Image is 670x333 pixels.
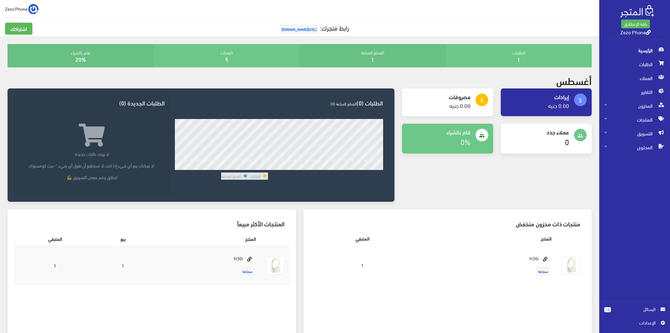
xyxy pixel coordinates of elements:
[599,43,670,57] a: الرئيسية
[616,306,656,313] span: الرسائل
[609,319,655,326] span: اﻹعدادات
[19,150,165,157] p: لا يوجد طلبات جديدة
[306,166,310,170] div: 20
[330,100,357,107] span: القطع المباعة (0)
[344,166,349,170] div: 26
[75,54,86,64] a: 20%
[599,113,670,127] a: المنتجات
[599,99,670,113] a: المخزون
[278,22,349,33] a: رابط متجرك:[URL][DOMAIN_NAME]
[319,166,323,170] div: 22
[310,232,415,245] th: المتبقي
[293,166,297,170] div: 18
[14,232,97,246] th: المتبقي
[370,166,375,170] div: 30
[19,100,165,106] h3: الطلبات الجديدة (0)
[19,174,165,180] p: انطلق وقم ببعض التسويق 💪
[556,75,592,86] h2: أغسطس
[415,232,557,245] th: المنتج
[249,172,261,180] td: الطلبات
[225,54,228,64] a: 5
[371,54,374,64] a: 1
[621,20,650,28] a: باقة الإنطلاق
[604,306,665,319] a: 13 الرسائل
[599,140,670,154] a: المحتوى
[357,166,362,170] div: 28
[204,166,206,170] div: 4
[254,166,259,170] div: 12
[280,24,318,34] span: [URL][DOMAIN_NAME]
[604,99,665,113] span: المخزون
[449,100,471,110] a: 0.00 جنيه
[407,129,470,135] h4: قام بالشراء
[517,54,520,64] a: 1
[5,4,38,14] a: ... Zezo Phone
[561,256,580,275] img: h30i.jpg
[241,166,246,170] div: 10
[14,246,97,285] td: 1
[599,57,670,71] a: الطلبات
[479,133,485,138] i: people
[604,127,665,140] span: التسويق
[300,44,446,67] div: القطع المباعة
[461,135,471,148] a: 0%
[221,172,242,180] td: القطع المباعة
[191,166,193,170] div: 2
[536,266,550,276] span: سماعه
[5,23,32,35] a: اشتراكك
[5,5,27,13] span: Zezo Phone
[604,57,665,71] span: الطلبات
[266,256,285,275] img: h30i.jpg
[604,319,665,329] a: اﻹعدادات
[604,85,665,99] span: التقارير
[604,43,665,57] span: الرئيسية
[267,166,271,170] div: 14
[620,27,651,37] a: Zezo Phone
[604,307,611,312] span: 13
[19,162,165,169] p: "لا يمكنك بيع أي شيء إذا كنت لا تستطيع أن تقول أي شيء." -بيث كومستوك
[565,135,569,148] a: 0
[407,93,470,100] h4: مصروفات
[506,129,569,135] h4: عملاء جدد
[599,71,670,85] a: العملاء
[241,266,254,276] span: سماعه
[578,133,583,138] i: people
[332,166,336,170] div: 24
[150,246,261,285] td: H30i
[315,221,581,227] h3: منتجات ذات مخزون منخفض
[310,246,415,285] td: 1
[599,85,670,99] a: التقارير
[578,98,583,103] i: attach_money
[97,232,150,246] th: بيع
[479,98,485,103] i: attach_money
[154,44,299,67] div: العملاء
[548,100,569,110] a: 0.00 جنيه
[175,100,383,106] h3: الطلبات (0)
[150,232,261,246] th: المنتج
[604,113,665,127] span: المنتجات
[446,44,592,67] div: الطلبات
[229,166,232,170] div: 8
[8,44,154,67] div: قام بالشراء
[620,5,654,17] img: .
[97,246,150,285] td: 1
[506,93,569,100] h4: إيرادات
[604,71,665,85] span: العملاء
[604,140,665,154] span: المحتوى
[28,4,38,14] img: ...
[415,246,557,285] td: H30i
[280,166,284,170] div: 16
[216,166,219,170] div: 6
[19,221,285,227] h3: المنتجات الأكثر مبيعاً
